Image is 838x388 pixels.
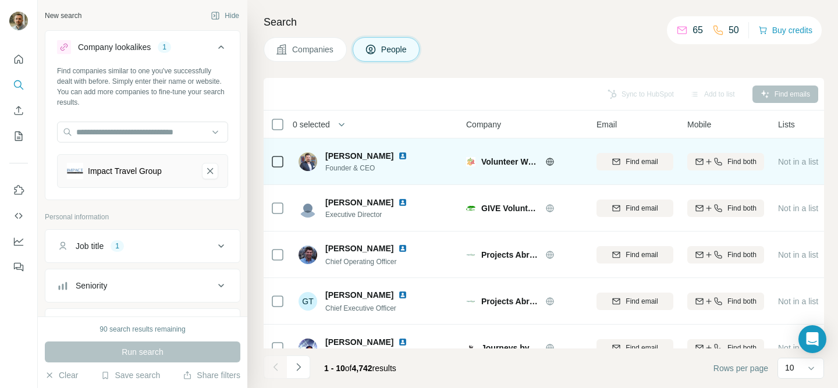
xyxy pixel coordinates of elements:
span: 4,742 [352,364,372,373]
div: Seniority [76,280,107,291]
img: LinkedIn logo [398,337,407,347]
button: Find both [687,293,764,310]
button: Save search [101,369,160,381]
span: Find email [626,296,658,307]
span: Find both [727,156,757,167]
span: 0 selected [293,119,330,130]
span: Not in a list [778,343,818,353]
span: Journeys by Design [481,342,539,354]
button: Find email [596,153,673,170]
span: [PERSON_NAME] [325,150,393,162]
span: Find both [727,343,757,353]
button: Find both [687,246,764,264]
button: Clear [45,369,78,381]
span: Rows per page [713,362,768,374]
span: People [381,44,408,55]
span: [PERSON_NAME] [325,197,393,208]
button: Hide [203,7,247,24]
button: Buy credits [758,22,812,38]
button: Share filters [183,369,240,381]
span: Company [466,119,501,130]
button: Find both [687,153,764,170]
button: Job title1 [45,232,240,260]
span: Not in a list [778,204,818,213]
img: LinkedIn logo [398,198,407,207]
p: 50 [729,23,739,37]
div: Find companies similar to one you've successfully dealt with before. Simply enter their name or w... [57,66,228,108]
span: Find email [626,156,658,167]
button: Use Surfe API [9,205,28,226]
button: My lists [9,126,28,147]
button: Find email [596,339,673,357]
div: Impact Travel Group [88,165,162,177]
span: Lists [778,119,795,130]
img: Avatar [299,152,317,171]
span: [PERSON_NAME] [325,243,393,254]
button: Find email [596,200,673,217]
span: Projects Abroad [481,296,539,307]
button: Navigate to next page [287,355,310,379]
img: Logo of GIVE Volunteers [466,204,475,213]
button: Feedback [9,257,28,277]
span: GIVE Volunteers [481,202,539,214]
div: Company lookalikes [78,41,151,53]
span: Chief Operating Officer [325,258,397,266]
img: Avatar [299,245,317,264]
button: Dashboard [9,231,28,252]
button: Impact Travel Group-remove-button [202,163,218,179]
span: Volunteer World [481,156,539,168]
button: Use Surfe on LinkedIn [9,180,28,201]
span: Find both [727,296,757,307]
div: 1 [111,241,124,251]
span: Find both [727,203,757,213]
span: Email [596,119,617,130]
span: [PERSON_NAME] [325,336,393,348]
img: Avatar [9,12,28,30]
span: Executive Director [325,209,421,220]
span: Projects Abroad [481,249,539,261]
span: Companies [292,44,335,55]
div: GT [299,292,317,311]
p: 10 [785,362,794,373]
div: 1 [158,42,171,52]
img: Avatar [299,199,317,218]
img: Logo of Projects Abroad [466,297,475,306]
button: Seniority [45,272,240,300]
button: Find email [596,246,673,264]
span: 1 - 10 [324,364,345,373]
span: Find email [626,250,658,260]
h4: Search [264,14,824,30]
span: Mobile [687,119,711,130]
p: Personal information [45,212,240,222]
span: Founder & CEO [325,163,421,173]
div: 90 search results remaining [100,324,185,334]
button: Find both [687,200,764,217]
button: Find email [596,293,673,310]
span: Find email [626,343,658,353]
span: results [324,364,396,373]
button: Company lookalikes1 [45,33,240,66]
img: Impact Travel Group-logo [67,163,83,179]
span: Not in a list [778,157,818,166]
button: Search [9,74,28,95]
span: Chief Executive Officer [325,304,396,312]
p: 65 [693,23,703,37]
div: Job title [76,240,104,252]
div: New search [45,10,81,21]
span: Find both [727,250,757,260]
button: Department [45,311,240,339]
div: Open Intercom Messenger [798,325,826,353]
img: Logo of Projects Abroad [466,250,475,259]
button: Find both [687,339,764,357]
span: Not in a list [778,297,818,306]
span: Find email [626,203,658,213]
button: Quick start [9,49,28,70]
img: Logo of Volunteer World [466,157,475,166]
img: LinkedIn logo [398,244,407,253]
span: of [345,364,352,373]
img: Logo of Journeys by Design [466,343,475,353]
img: LinkedIn logo [398,290,407,300]
span: [PERSON_NAME] [325,289,393,301]
button: Enrich CSV [9,100,28,121]
span: Not in a list [778,250,818,259]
